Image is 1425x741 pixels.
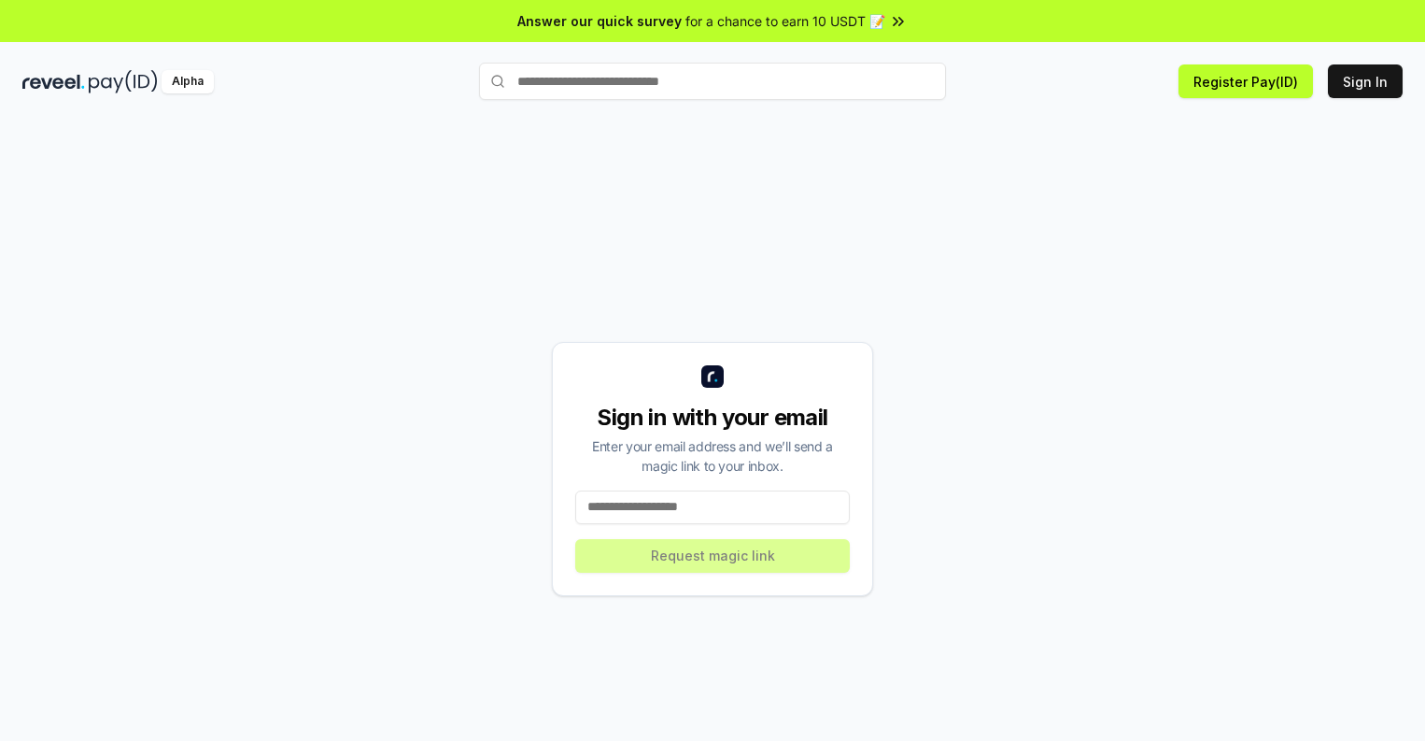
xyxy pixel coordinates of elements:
button: Register Pay(ID) [1178,64,1313,98]
button: Sign In [1328,64,1403,98]
span: Answer our quick survey [517,11,682,31]
div: Sign in with your email [575,403,850,433]
img: reveel_dark [22,70,85,93]
span: for a chance to earn 10 USDT 📝 [685,11,885,31]
img: logo_small [701,365,724,388]
img: pay_id [89,70,158,93]
div: Alpha [162,70,214,93]
div: Enter your email address and we’ll send a magic link to your inbox. [575,436,850,476]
